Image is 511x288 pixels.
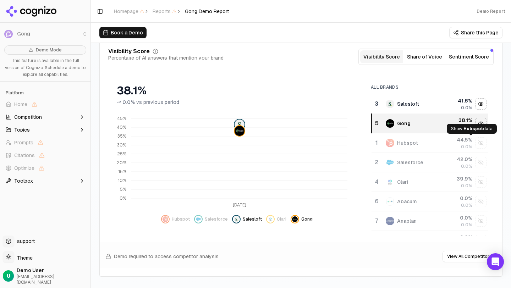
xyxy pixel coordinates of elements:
div: Salesloft [397,100,419,107]
div: 42.0 % [443,156,472,163]
tr: 5gongGong38.1%0.0%Hide gong data [372,113,488,133]
tspan: 10% [118,178,126,183]
span: Competition [14,113,42,121]
tspan: [DATE] [233,202,246,207]
div: Platform [3,87,88,99]
tr: 3salesloftSalesloft41.6%0.0%Hide salesloft data [372,94,488,114]
tspan: 40% [117,124,126,130]
span: Toolbox [14,177,33,184]
span: support [14,238,35,245]
span: Demo Mode [36,47,62,53]
button: View All Competitors [443,251,496,262]
img: gong [235,126,244,135]
tspan: 25% [117,151,126,157]
div: Percentage of AI answers that mention your brand [108,54,224,61]
button: Hide salesloft data [475,98,487,110]
button: Show clari data [475,176,487,188]
span: 0.0% [461,164,472,169]
button: Show salesforce data [475,157,487,168]
div: 38.1% [117,84,357,97]
div: Demo Report [477,9,505,14]
span: Home [14,101,27,108]
div: Anaplan [397,217,417,225]
div: Hubspot [397,139,418,146]
p: Show data [451,126,493,132]
tspan: 45% [117,116,126,121]
div: 41.6 % [443,97,472,104]
tspan: 30% [117,142,126,148]
span: 0.0% [461,222,472,228]
button: Book a Demo [99,27,147,38]
div: Visibility Score [108,49,150,54]
tspan: 0% [120,195,126,201]
button: Hide gong data [475,118,487,129]
button: Show abacum data [475,196,487,207]
div: 3 [374,100,379,108]
div: Gong [397,120,411,127]
img: gong [386,119,394,128]
span: 0.0% [461,203,472,208]
tspan: 15% [119,169,126,175]
img: salesloft [235,119,244,129]
img: anaplan [386,217,394,225]
button: Share of Voice [403,50,446,63]
span: Gong [301,216,313,222]
button: Hide salesloft data [232,215,262,223]
span: Gong Demo Report [185,8,229,15]
div: All Brands [371,84,488,90]
button: Show hubspot data [475,137,487,149]
tspan: 20% [117,160,126,166]
span: 0.0% [461,105,472,111]
div: 44.5 % [443,136,472,143]
div: 39.9 % [443,175,472,182]
div: 6 [374,197,379,206]
img: salesloft [386,100,394,108]
div: 5 [375,119,379,128]
div: 2 [374,158,379,167]
div: 0.0 % [443,234,472,241]
tr: 4clariClari39.9%0.0%Show clari data [372,172,488,192]
tr: 0.0%Show aviso data [372,231,488,250]
button: Show clari data [266,215,286,223]
tr: 7anaplanAnaplan0.0%0.0%Show anaplan data [372,211,488,231]
span: 0.0% [461,183,472,189]
img: hubspot [163,216,168,222]
button: Share this Page [449,27,502,38]
div: Open Intercom Messenger [487,253,504,270]
tr: 6abacumAbacum0.0%0.0%Show abacum data [372,192,488,211]
img: clari [386,178,394,186]
img: salesforce [386,158,394,167]
div: 0.0 % [443,195,472,202]
span: Clari [277,216,286,222]
span: Reports [153,8,176,15]
p: This feature is available in the full version of Cognizo. Schedule a demo to explore all capabili... [4,57,86,78]
span: Theme [14,255,33,261]
span: Hubspot [172,216,190,222]
button: Show anaplan data [475,215,487,227]
div: 4 [374,178,379,186]
button: Show hubspot data [161,215,190,223]
span: Optimize [14,165,34,172]
span: Citations [14,152,35,159]
span: U [7,272,10,279]
tspan: 35% [117,133,126,139]
button: Hide gong data [291,215,313,223]
tspan: 5% [120,187,126,192]
button: Toolbox [3,175,88,187]
img: hubspot [386,139,394,147]
span: vs previous period [136,99,179,106]
img: clari [268,216,273,222]
img: salesloft [233,216,239,222]
span: Hubspot [463,126,483,132]
span: Homepage [114,8,144,15]
span: Topics [14,126,30,133]
div: Clari [397,178,408,185]
button: Topics [3,124,88,135]
tr: 1hubspotHubspot44.5%0.0%Show hubspot data [372,133,488,153]
span: Salesforce [205,216,228,222]
img: gong [292,216,298,222]
nav: breadcrumb [114,8,229,15]
button: Competition [3,111,88,123]
tr: 2salesforceSalesforce42.0%0.0%Show salesforce data [372,153,488,172]
span: Demo required to access competitor analysis [114,253,219,260]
